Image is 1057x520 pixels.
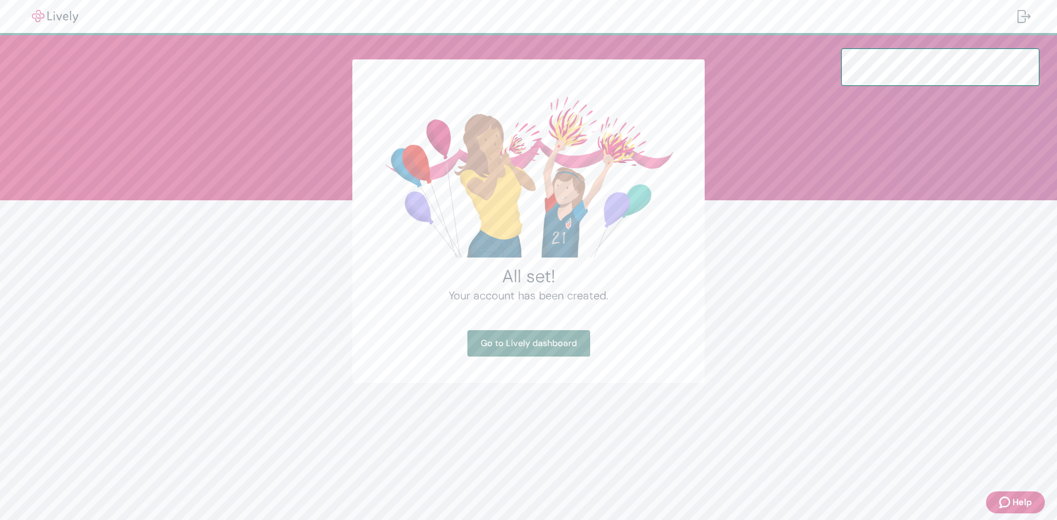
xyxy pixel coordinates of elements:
a: Go to Lively dashboard [467,330,590,357]
h4: Your account has been created. [379,287,678,304]
span: Help [1012,496,1032,509]
h2: All set! [379,265,678,287]
img: Lively [24,10,86,23]
svg: Zendesk support icon [999,496,1012,509]
button: Log out [1009,3,1039,30]
button: Zendesk support iconHelp [986,491,1045,513]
